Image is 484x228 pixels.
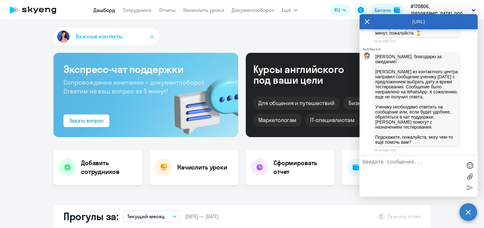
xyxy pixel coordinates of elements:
[93,7,115,13] a: Дашборд
[408,3,479,18] button: #170806, [GEOGRAPHIC_DATA], ООО
[165,66,238,137] img: bg-img
[53,28,159,45] button: Важные контакты
[363,47,478,51] div: Autofaq bot
[63,210,118,223] h2: Прогулы за:
[363,53,371,62] img: bot avatar
[232,7,274,13] a: Документооборот
[63,114,109,127] button: Задать вопрос
[127,213,165,220] p: Текущий месяц
[123,7,151,13] a: Сотрудники
[282,4,297,16] button: Ещё
[375,6,391,14] div: Баланс
[159,7,176,13] a: Отчеты
[253,64,361,85] div: Курсы английского под ваши цели
[282,6,291,14] span: Ещё
[81,158,137,176] h4: Добавить сотрудников
[124,210,180,222] button: Текущий месяц
[411,3,469,18] p: #170806, [GEOGRAPHIC_DATA], ООО
[305,114,359,127] div: IT-специалистам
[183,7,224,13] a: Начислить уроки
[63,63,228,75] h3: Экспресс-чат поддержки
[334,6,340,14] span: RU
[344,97,418,110] div: Бизнес и командировки
[273,158,329,176] h4: Сформировать отчет
[69,117,104,124] div: Задать вопрос
[465,172,475,181] label: Лимит 10 файлов
[374,148,396,152] time: 09:43:58[DATE]
[371,4,404,16] button: Балансbalance
[394,7,400,13] img: balance
[56,29,71,44] img: avatar
[330,4,351,16] button: RU
[177,163,227,172] h4: Начислить уроки
[63,78,206,95] span: Сопровождение компании + документооборот. Ответим на ваш вопрос за 5 минут!
[76,32,123,41] span: Важные контакты
[253,97,340,110] div: Для общения и путешествий
[253,114,301,127] div: Маркетологам
[185,213,218,220] span: [DATE] — [DATE]
[374,39,396,43] time: 09:40:16[DATE]
[375,54,458,145] p: [PERSON_NAME], благодарю за ожидание! [PERSON_NAME] из контактного центра направил сообщение учен...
